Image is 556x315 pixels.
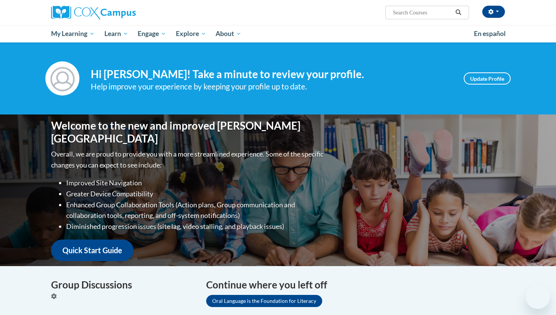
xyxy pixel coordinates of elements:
[51,29,95,38] span: My Learning
[464,72,511,85] a: Update Profile
[176,29,206,38] span: Explore
[51,119,325,145] h1: Welcome to the new and improved [PERSON_NAME][GEOGRAPHIC_DATA]
[99,25,133,42] a: Learn
[91,68,452,81] h4: Hi [PERSON_NAME]! Take a minute to review your profile.
[453,8,464,17] button: Search
[66,188,325,199] li: Greater Device Compatibility
[51,6,195,19] a: Cox Campus
[206,277,505,292] h4: Continue where you left off
[104,29,128,38] span: Learn
[211,25,247,42] a: About
[216,29,241,38] span: About
[46,25,99,42] a: My Learning
[171,25,211,42] a: Explore
[91,80,452,93] div: Help improve your experience by keeping your profile up to date.
[526,285,550,309] iframe: Button to launch messaging window
[474,30,506,38] span: En español
[133,25,171,42] a: Engage
[206,295,322,307] a: Oral Language is the Foundation for Literacy
[51,149,325,171] p: Overall, we are proud to provide you with a more streamlined experience. Some of the specific cha...
[66,221,325,232] li: Diminished progression issues (site lag, video stalling, and playback issues)
[45,61,79,96] img: Profile Image
[40,25,516,42] div: Main menu
[138,29,166,38] span: Engage
[469,26,511,42] a: En español
[51,6,136,19] img: Cox Campus
[66,199,325,221] li: Enhanced Group Collaboration Tools (Action plans, Group communication and collaboration tools, re...
[51,277,195,292] h4: Group Discussions
[482,6,505,18] button: Account Settings
[51,240,134,261] a: Quick Start Guide
[66,177,325,188] li: Improved Site Navigation
[392,8,453,17] input: Search Courses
